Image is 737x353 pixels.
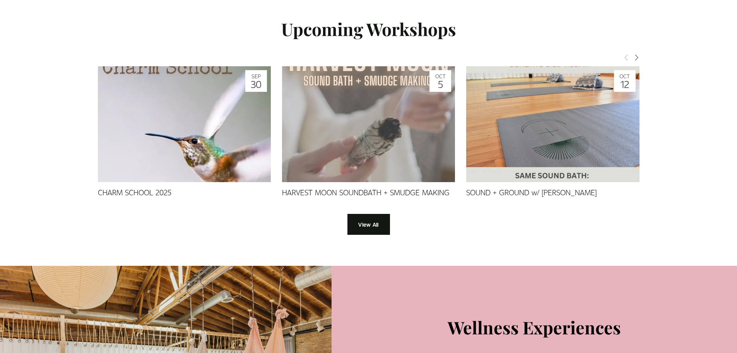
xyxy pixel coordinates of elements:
[246,73,266,79] span: Sep
[431,73,450,79] span: Oct
[98,18,640,40] h2: Upcoming Workshops
[615,73,634,79] span: Oct
[98,66,271,182] a: CHARM SCHOOL 2025 Sep 30
[282,38,455,211] img: HARVEST MOON SOUNDBATH + SMUDGE MAKING
[466,38,640,211] img: SOUND + GROUND w/ Marian McNair
[623,53,629,60] span: Previous
[466,66,640,182] a: SOUND + GROUND w/ Marian McNair Oct 12
[633,53,640,60] span: Next
[448,316,621,339] h2: Wellness Experiences
[347,214,390,235] a: View All
[431,79,450,89] span: 5
[246,79,266,89] span: 30
[282,66,455,182] a: HARVEST MOON SOUNDBATH + SMUDGE MAKING Oct 5
[98,188,171,197] a: CHARM SCHOOL 2025
[98,38,271,211] img: CHARM SCHOOL 2025
[615,79,634,89] span: 12
[282,188,450,197] a: HARVEST MOON SOUNDBATH + SMUDGE MAKING
[466,188,597,197] a: SOUND + GROUND w/ [PERSON_NAME]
